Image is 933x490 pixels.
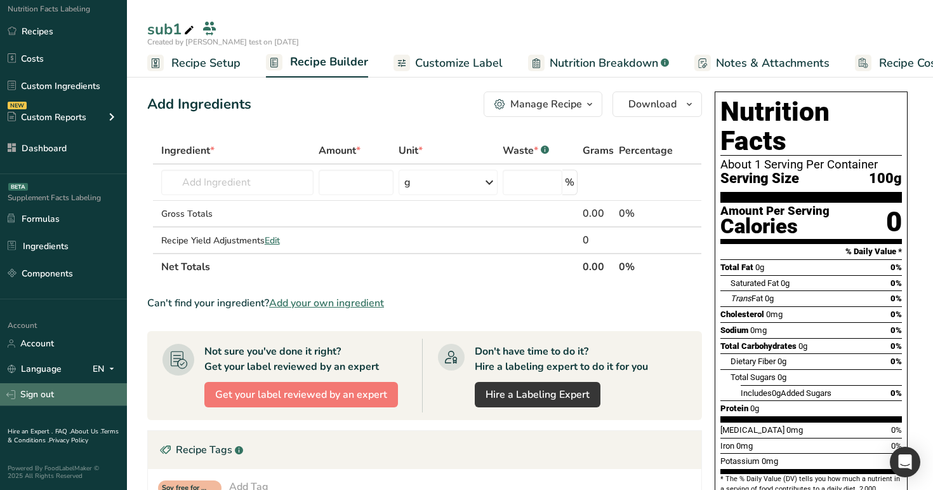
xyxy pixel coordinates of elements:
[415,55,503,72] span: Customize Label
[8,358,62,380] a: Language
[8,465,119,480] div: Powered By FoodLabelMaker © 2025 All Rights Reserved
[890,278,902,288] span: 0%
[404,175,411,190] div: g
[550,55,658,72] span: Nutrition Breakdown
[399,143,423,158] span: Unit
[720,97,902,156] h1: Nutrition Facts
[886,205,902,239] div: 0
[8,427,53,436] a: Hire an Expert .
[731,372,776,382] span: Total Sugars
[619,143,673,158] span: Percentage
[161,170,314,195] input: Add Ingredient
[869,171,902,187] span: 100g
[798,341,807,351] span: 0g
[266,48,368,78] a: Recipe Builder
[720,171,799,187] span: Serving Size
[755,262,764,272] span: 0g
[720,205,830,217] div: Amount Per Serving
[147,94,251,115] div: Add Ingredients
[475,344,648,374] div: Don't have time to do it? Hire a labeling expert to do it for you
[765,294,774,303] span: 0g
[890,325,902,335] span: 0%
[891,425,902,435] span: 0%
[8,183,28,191] div: BETA
[204,382,398,407] button: Get your label reviewed by an expert
[890,294,902,303] span: 0%
[148,431,701,469] div: Recipe Tags
[694,49,830,78] a: Notes & Attachments
[215,387,387,402] span: Get your label reviewed by an expert
[147,49,241,78] a: Recipe Setup
[394,49,503,78] a: Customize Label
[510,97,582,112] div: Manage Recipe
[720,262,753,272] span: Total Fat
[290,53,368,71] span: Recipe Builder
[781,278,790,288] span: 0g
[762,456,778,466] span: 0mg
[731,294,763,303] span: Fat
[55,427,70,436] a: FAQ .
[720,325,748,335] span: Sodium
[890,357,902,366] span: 0%
[720,217,830,236] div: Calories
[147,18,197,41] div: sub1
[720,158,902,171] div: About 1 Serving Per Container
[484,92,602,117] button: Manage Recipe
[70,427,101,436] a: About Us .
[161,207,314,221] div: Gross Totals
[741,388,831,398] span: Includes Added Sugars
[777,357,786,366] span: 0g
[720,244,902,259] section: % Daily Value *
[204,344,379,374] div: Not sure you've done it right? Get your label reviewed by an expert
[750,325,767,335] span: 0mg
[528,49,669,78] a: Nutrition Breakdown
[583,233,614,248] div: 0
[147,296,702,311] div: Can't find your ingredient?
[716,55,830,72] span: Notes & Attachments
[772,388,781,398] span: 0g
[731,278,779,288] span: Saturated Fat
[269,296,384,311] span: Add your own ingredient
[777,372,786,382] span: 0g
[503,143,549,158] div: Waste
[161,143,215,158] span: Ingredient
[616,253,675,280] th: 0%
[8,111,86,124] div: Custom Reports
[580,253,616,280] th: 0.00
[720,404,748,413] span: Protein
[8,427,119,445] a: Terms & Conditions .
[890,341,902,351] span: 0%
[720,425,784,435] span: [MEDICAL_DATA]
[786,425,803,435] span: 0mg
[612,92,702,117] button: Download
[890,388,902,398] span: 0%
[8,102,27,109] div: NEW
[159,253,581,280] th: Net Totals
[720,441,734,451] span: Iron
[731,294,751,303] i: Trans
[890,310,902,319] span: 0%
[720,310,764,319] span: Cholesterol
[93,362,119,377] div: EN
[720,341,797,351] span: Total Carbohydrates
[750,404,759,413] span: 0g
[736,441,753,451] span: 0mg
[720,456,760,466] span: Potassium
[319,143,361,158] span: Amount
[619,206,673,221] div: 0%
[890,447,920,477] div: Open Intercom Messenger
[583,206,614,221] div: 0.00
[147,37,299,47] span: Created by [PERSON_NAME] test on [DATE]
[171,55,241,72] span: Recipe Setup
[265,235,280,247] span: Edit
[731,357,776,366] span: Dietary Fiber
[890,262,902,272] span: 0%
[475,382,600,407] a: Hire a Labeling Expert
[891,441,902,451] span: 0%
[583,143,614,158] span: Grams
[628,97,677,112] span: Download
[49,436,88,445] a: Privacy Policy
[766,310,783,319] span: 0mg
[161,234,314,247] div: Recipe Yield Adjustments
